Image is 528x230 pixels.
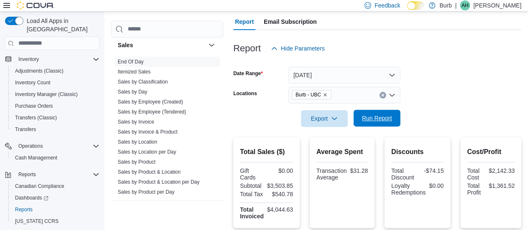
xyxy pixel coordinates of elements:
[8,204,103,215] button: Reports
[8,124,103,135] button: Transfers
[118,99,183,105] span: Sales by Employee (Created)
[462,0,469,10] span: AH
[12,193,99,203] span: Dashboards
[118,41,133,49] h3: Sales
[12,124,99,134] span: Transfers
[419,167,444,174] div: -$74.15
[118,79,168,85] a: Sales by Classification
[354,110,400,126] button: Run Report
[15,103,53,109] span: Purchase Orders
[467,147,515,157] h2: Cost/Profit
[15,54,42,64] button: Inventory
[12,216,99,226] span: Washington CCRS
[316,167,347,181] div: Transaction Average
[12,113,60,123] a: Transfers (Classic)
[12,101,99,111] span: Purchase Orders
[391,147,444,157] h2: Discounts
[118,139,157,145] a: Sales by Location
[12,181,99,191] span: Canadian Compliance
[296,91,321,99] span: Burb - UBC
[207,40,217,50] button: Sales
[391,182,426,196] div: Loyalty Redemptions
[15,195,48,201] span: Dashboards
[8,215,103,227] button: [US_STATE] CCRS
[268,167,293,174] div: $0.00
[118,159,156,165] span: Sales by Product
[233,90,257,97] label: Locations
[12,113,99,123] span: Transfers (Classic)
[379,92,386,99] button: Clear input
[118,78,168,85] span: Sales by Classification
[306,110,343,127] span: Export
[268,40,328,57] button: Hide Parameters
[15,169,99,179] span: Reports
[8,192,103,204] a: Dashboards
[2,53,103,65] button: Inventory
[118,58,144,65] span: End Of Day
[233,43,261,53] h3: Report
[323,92,328,97] button: Remove Burb - UBC from selection in this group
[118,169,181,175] span: Sales by Product & Location
[292,90,331,99] span: Burb - UBC
[118,129,177,135] span: Sales by Invoice & Product
[267,206,293,213] div: $4,044.63
[118,109,186,115] span: Sales by Employee (Tendered)
[15,141,99,151] span: Operations
[18,143,43,149] span: Operations
[12,205,99,215] span: Reports
[118,189,174,195] a: Sales by Product per Day
[12,181,68,191] a: Canadian Compliance
[18,171,36,178] span: Reports
[15,169,39,179] button: Reports
[240,167,265,181] div: Gift Cards
[118,129,177,135] a: Sales by Invoice & Product
[15,91,78,98] span: Inventory Manager (Classic)
[207,207,217,217] button: Taxes
[12,89,99,99] span: Inventory Manager (Classic)
[15,126,36,133] span: Transfers
[264,13,317,30] span: Email Subscription
[2,140,103,152] button: Operations
[12,205,36,215] a: Reports
[15,141,46,151] button: Operations
[12,101,56,111] a: Purchase Orders
[267,182,293,189] div: $3,503.85
[118,139,157,145] span: Sales by Location
[12,193,52,203] a: Dashboards
[15,154,57,161] span: Cash Management
[467,182,485,196] div: Total Profit
[118,89,147,95] a: Sales by Day
[240,206,264,220] strong: Total Invoiced
[235,13,254,30] span: Report
[460,0,470,10] div: Axel Holin
[17,1,54,10] img: Cova
[240,147,293,157] h2: Total Sales ($)
[12,89,81,99] a: Inventory Manager (Classic)
[288,67,400,83] button: [DATE]
[301,110,348,127] button: Export
[12,216,62,226] a: [US_STATE] CCRS
[8,100,103,112] button: Purchase Orders
[12,66,99,76] span: Adjustments (Classic)
[389,92,395,99] button: Open list of options
[15,218,58,225] span: [US_STATE] CCRS
[118,68,151,75] span: Itemized Sales
[15,206,33,213] span: Reports
[18,56,39,63] span: Inventory
[118,88,147,95] span: Sales by Day
[12,78,99,88] span: Inventory Count
[118,169,181,175] a: Sales by Product & Location
[440,0,452,10] p: Burb
[8,112,103,124] button: Transfers (Classic)
[118,69,151,75] a: Itemized Sales
[374,1,400,10] span: Feedback
[467,167,485,181] div: Total Cost
[118,41,205,49] button: Sales
[118,149,176,155] span: Sales by Location per Day
[15,68,63,74] span: Adjustments (Classic)
[8,152,103,164] button: Cash Management
[118,179,200,185] a: Sales by Product & Location per Day
[407,1,424,10] input: Dark Mode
